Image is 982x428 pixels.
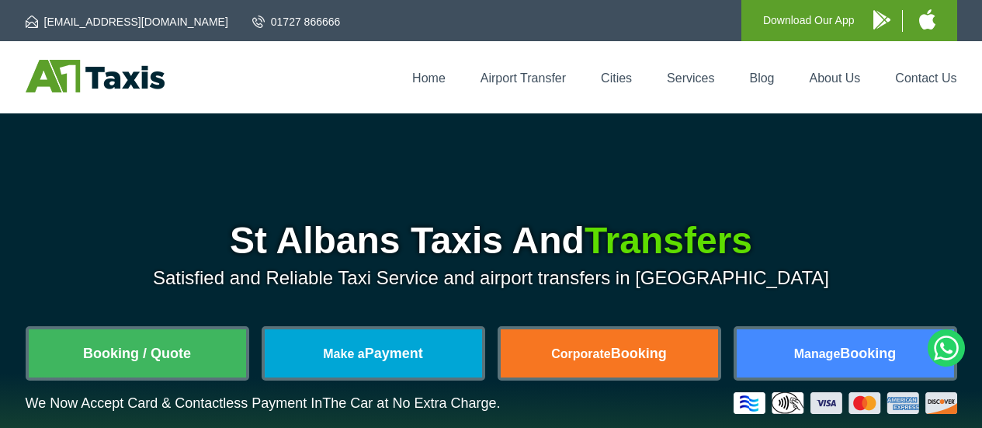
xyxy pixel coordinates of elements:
[26,14,228,30] a: [EMAIL_ADDRESS][DOMAIN_NAME]
[810,71,861,85] a: About Us
[895,71,956,85] a: Contact Us
[601,71,632,85] a: Cities
[734,392,957,414] img: Credit And Debit Cards
[252,14,341,30] a: 01727 866666
[323,347,364,360] span: Make a
[26,267,957,289] p: Satisfied and Reliable Taxi Service and airport transfers in [GEOGRAPHIC_DATA]
[26,395,501,412] p: We Now Accept Card & Contactless Payment In
[737,329,954,378] a: ManageBooking
[26,60,165,92] img: A1 Taxis St Albans LTD
[551,347,610,360] span: Corporate
[29,329,246,378] a: Booking / Quote
[26,222,957,259] h1: St Albans Taxis And
[794,347,841,360] span: Manage
[749,71,774,85] a: Blog
[919,9,935,30] img: A1 Taxis iPhone App
[265,329,482,378] a: Make aPayment
[412,71,446,85] a: Home
[585,220,752,261] span: Transfers
[322,395,500,411] span: The Car at No Extra Charge.
[763,11,855,30] p: Download Our App
[667,71,714,85] a: Services
[501,329,718,378] a: CorporateBooking
[481,71,566,85] a: Airport Transfer
[873,10,890,30] img: A1 Taxis Android App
